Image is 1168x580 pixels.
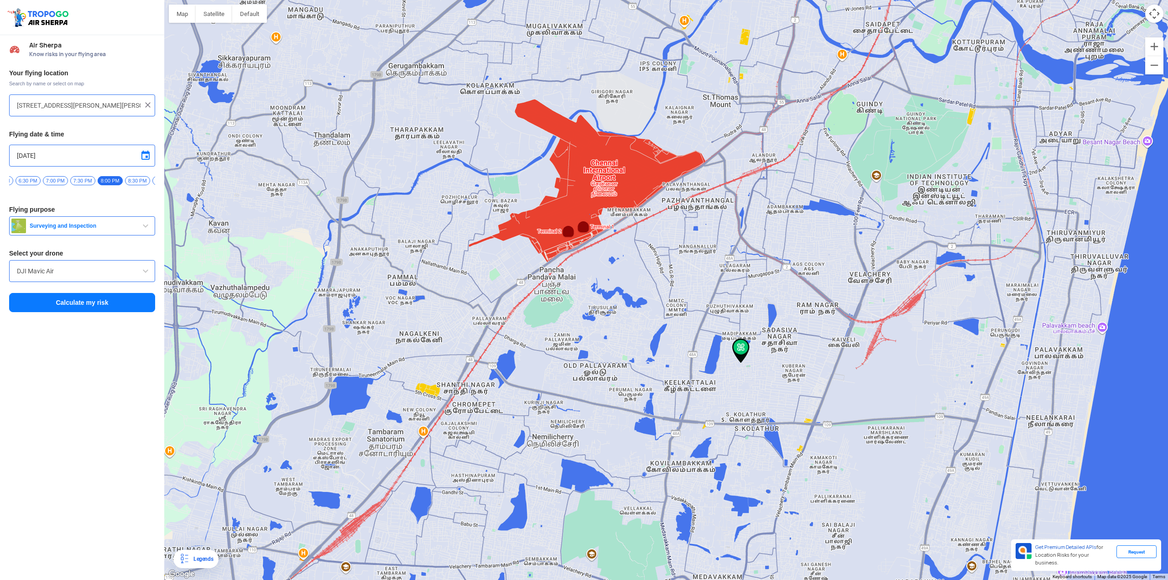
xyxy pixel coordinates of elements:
[43,176,68,185] span: 7:00 PM
[1053,574,1092,580] button: Keyboard shortcuts
[143,100,152,110] img: ic_close.png
[190,554,213,564] div: Legends
[17,266,147,277] input: Search by name or Brand
[1035,544,1096,550] span: Get Premium Detailed APIs
[17,100,141,111] input: Search your flying location
[1145,37,1163,56] button: Zoom in
[1116,545,1157,558] div: Request
[167,568,197,580] img: Google
[179,554,190,564] img: Legends
[9,206,155,213] h3: Flying purpose
[11,219,26,233] img: survey.png
[9,70,155,76] h3: Your flying location
[1097,574,1147,579] span: Map data ©2025 Google
[29,51,155,58] span: Know risks in your flying area
[1032,543,1116,567] div: for Location Risks for your business.
[16,176,41,185] span: 6:30 PM
[26,222,140,230] span: Surveying and Inspection
[9,44,20,55] img: Risk Scores
[9,131,155,137] h3: Flying date & time
[9,216,155,235] button: Surveying and Inspection
[7,7,72,28] img: ic_tgdronemaps.svg
[9,250,155,256] h3: Select your drone
[98,176,123,185] span: 8:00 PM
[169,5,196,23] button: Show street map
[125,176,150,185] span: 8:30 PM
[70,176,95,185] span: 7:30 PM
[9,80,155,87] span: Search by name or select on map
[29,42,155,49] span: Air Sherpa
[1152,574,1165,579] a: Terms
[17,150,147,161] input: Select Date
[1145,56,1163,74] button: Zoom out
[167,568,197,580] a: Open this area in Google Maps (opens a new window)
[152,176,177,185] span: 9:00 PM
[9,293,155,312] button: Calculate my risk
[1016,543,1032,559] img: Premium APIs
[196,5,232,23] button: Show satellite imagery
[1145,5,1163,23] button: Map camera controls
